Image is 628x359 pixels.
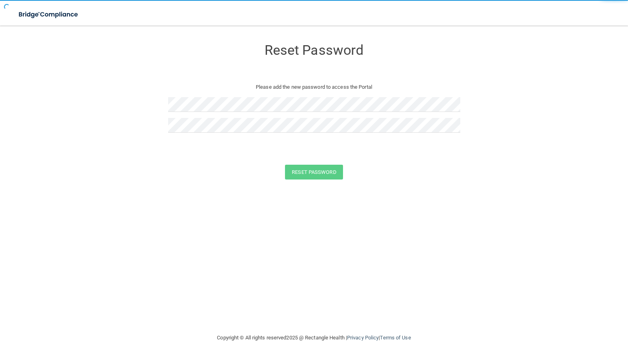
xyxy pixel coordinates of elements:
[168,325,460,351] div: Copyright © All rights reserved 2025 @ Rectangle Health | |
[174,82,454,92] p: Please add the new password to access the Portal
[285,165,343,179] button: Reset Password
[380,335,411,341] a: Terms of Use
[168,43,460,58] h3: Reset Password
[347,335,379,341] a: Privacy Policy
[12,6,86,23] img: bridge_compliance_login_screen.278c3ca4.svg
